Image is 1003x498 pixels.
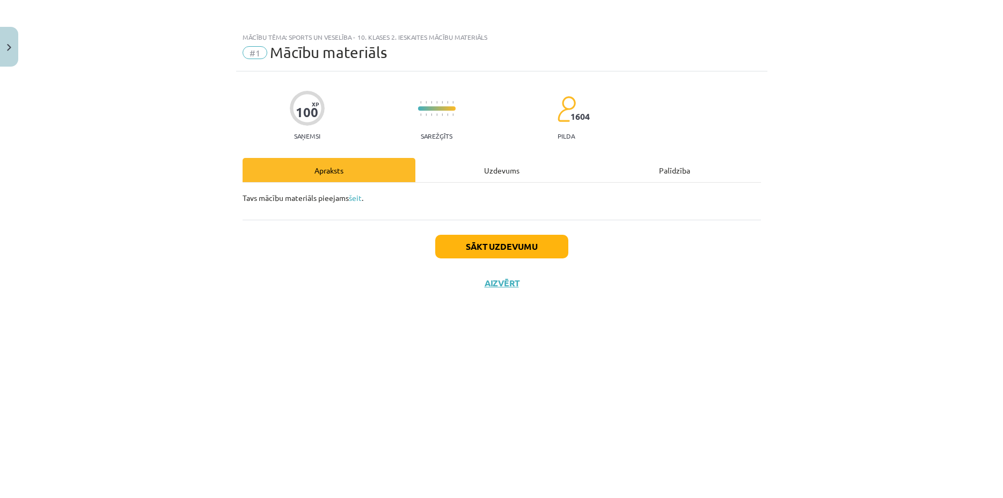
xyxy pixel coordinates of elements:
img: icon-short-line-57e1e144782c952c97e751825c79c345078a6d821885a25fce030b3d8c18986b.svg [436,113,437,116]
img: icon-short-line-57e1e144782c952c97e751825c79c345078a6d821885a25fce030b3d8c18986b.svg [426,113,427,116]
div: Mācību tēma: Sports un veselība - 10. klases 2. ieskaites mācību materiāls [243,33,761,41]
img: icon-short-line-57e1e144782c952c97e751825c79c345078a6d821885a25fce030b3d8c18986b.svg [447,113,448,116]
p: Sarežģīts [421,132,452,140]
span: Mācību materiāls [270,44,387,61]
button: Aizvērt [481,278,522,288]
img: icon-short-line-57e1e144782c952c97e751825c79c345078a6d821885a25fce030b3d8c18986b.svg [447,101,448,104]
p: Saņemsi [290,132,325,140]
img: icon-short-line-57e1e144782c952c97e751825c79c345078a6d821885a25fce030b3d8c18986b.svg [426,101,427,104]
img: icon-close-lesson-0947bae3869378f0d4975bcd49f059093ad1ed9edebbc8119c70593378902aed.svg [7,44,11,51]
span: #1 [243,46,267,59]
button: Sākt uzdevumu [435,235,568,258]
a: šeit [349,193,362,203]
img: icon-short-line-57e1e144782c952c97e751825c79c345078a6d821885a25fce030b3d8c18986b.svg [431,101,432,104]
p: pilda [558,132,575,140]
div: 100 [296,105,318,120]
div: Uzdevums [415,158,588,182]
img: icon-short-line-57e1e144782c952c97e751825c79c345078a6d821885a25fce030b3d8c18986b.svg [452,101,453,104]
img: icon-short-line-57e1e144782c952c97e751825c79c345078a6d821885a25fce030b3d8c18986b.svg [436,101,437,104]
p: Tavs mācību materiāls pieejams . [243,192,761,204]
img: icon-short-line-57e1e144782c952c97e751825c79c345078a6d821885a25fce030b3d8c18986b.svg [452,113,453,116]
div: Apraksts [243,158,415,182]
img: students-c634bb4e5e11cddfef0936a35e636f08e4e9abd3cc4e673bd6f9a4125e45ecb1.svg [557,96,576,122]
span: 1604 [570,112,590,121]
img: icon-short-line-57e1e144782c952c97e751825c79c345078a6d821885a25fce030b3d8c18986b.svg [420,113,421,116]
span: XP [312,101,319,107]
div: Palīdzība [588,158,761,182]
img: icon-short-line-57e1e144782c952c97e751825c79c345078a6d821885a25fce030b3d8c18986b.svg [442,101,443,104]
img: icon-short-line-57e1e144782c952c97e751825c79c345078a6d821885a25fce030b3d8c18986b.svg [420,101,421,104]
img: icon-short-line-57e1e144782c952c97e751825c79c345078a6d821885a25fce030b3d8c18986b.svg [431,113,432,116]
img: icon-short-line-57e1e144782c952c97e751825c79c345078a6d821885a25fce030b3d8c18986b.svg [442,113,443,116]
